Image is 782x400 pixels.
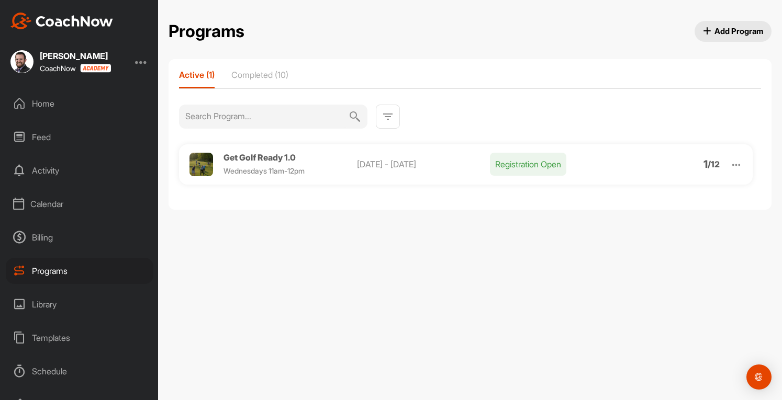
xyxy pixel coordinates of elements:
[6,157,153,184] div: Activity
[179,70,215,80] p: Active (1)
[703,26,764,37] span: Add Program
[6,325,153,351] div: Templates
[695,21,772,42] button: Add Program
[382,110,394,123] img: svg+xml;base64,PHN2ZyB3aWR0aD0iMjQiIGhlaWdodD0iMjQiIHZpZXdCb3g9IjAgMCAyNCAyNCIgZmlsbD0ibm9uZSIgeG...
[80,64,111,73] img: CoachNow acadmey
[703,160,708,168] p: 1
[6,258,153,284] div: Programs
[169,21,244,42] h2: Programs
[6,191,153,217] div: Calendar
[730,159,742,171] img: arrow_down
[708,160,720,168] p: / 12
[746,364,772,390] div: Open Intercom Messenger
[231,70,288,80] p: Completed (10)
[357,158,490,170] p: [DATE] - [DATE]
[40,64,111,73] div: CoachNow
[224,166,305,175] span: Wednesdays 11am-12pm
[6,291,153,317] div: Library
[10,13,113,29] img: CoachNow
[6,224,153,250] div: Billing
[490,153,566,176] p: Registration Open
[189,153,213,176] img: Profile picture
[6,124,153,150] div: Feed
[224,152,296,163] span: Get Golf Ready 1.0
[40,52,111,60] div: [PERSON_NAME]
[6,90,153,117] div: Home
[185,105,349,128] input: Search Program...
[10,50,33,73] img: square_5a02689f1687616c836b4f227dadd02e.jpg
[349,105,361,129] img: svg+xml;base64,PHN2ZyB3aWR0aD0iMjQiIGhlaWdodD0iMjQiIHZpZXdCb3g9IjAgMCAyNCAyNCIgZmlsbD0ibm9uZSIgeG...
[6,358,153,384] div: Schedule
